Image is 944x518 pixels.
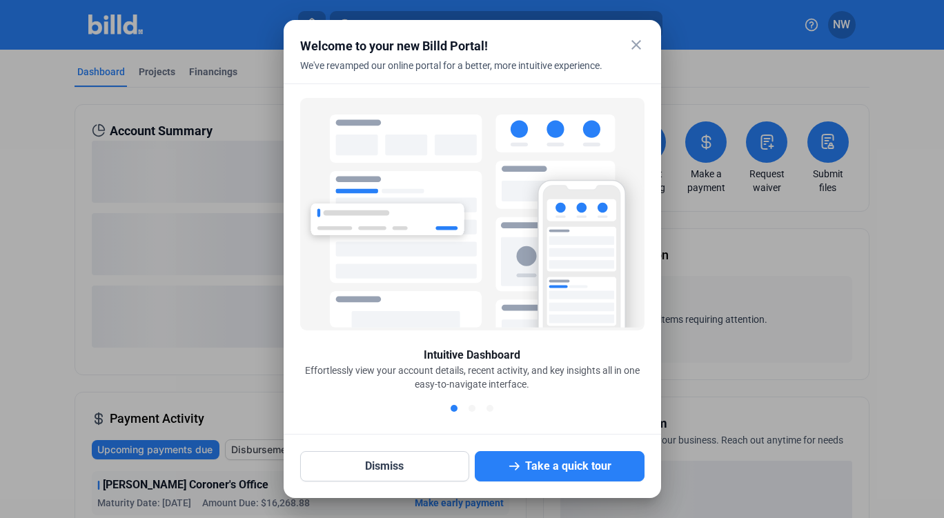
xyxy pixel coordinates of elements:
button: Dismiss [300,451,470,481]
button: Take a quick tour [475,451,645,481]
div: Welcome to your new Billd Portal! [300,37,610,56]
mat-icon: close [628,37,645,53]
div: Effortlessly view your account details, recent activity, and key insights all in one easy-to-navi... [300,363,645,391]
div: We've revamped our online portal for a better, more intuitive experience. [300,59,610,89]
div: Intuitive Dashboard [424,347,520,363]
